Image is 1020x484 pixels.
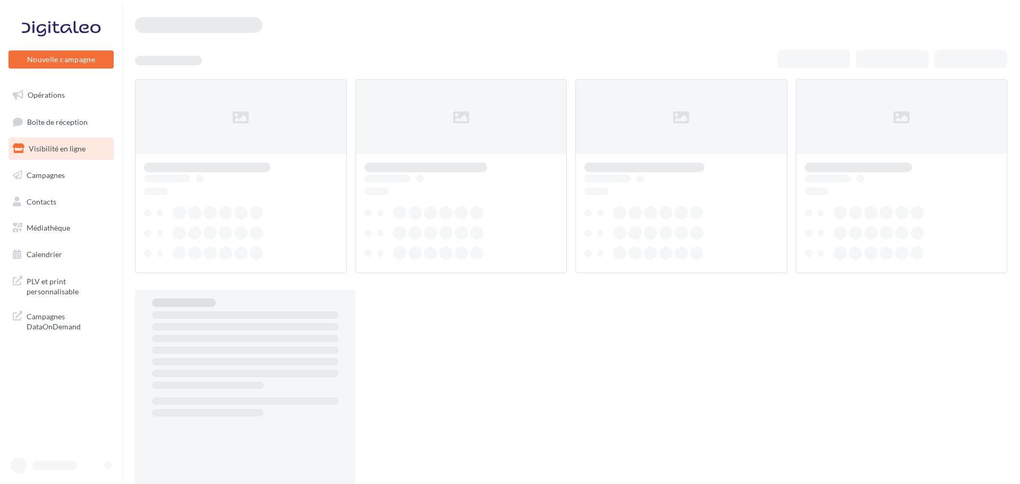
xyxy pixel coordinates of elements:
[27,274,109,297] span: PLV et print personnalisable
[8,50,114,69] button: Nouvelle campagne
[28,90,65,99] span: Opérations
[27,197,56,206] span: Contacts
[6,164,116,186] a: Campagnes
[6,270,116,301] a: PLV et print personnalisable
[27,117,88,126] span: Boîte de réception
[29,144,86,153] span: Visibilité en ligne
[27,309,109,332] span: Campagnes DataOnDemand
[6,191,116,213] a: Contacts
[6,305,116,336] a: Campagnes DataOnDemand
[6,111,116,133] a: Boîte de réception
[6,84,116,106] a: Opérations
[27,171,65,180] span: Campagnes
[6,217,116,239] a: Médiathèque
[27,250,62,259] span: Calendrier
[6,138,116,160] a: Visibilité en ligne
[6,243,116,266] a: Calendrier
[27,223,70,232] span: Médiathèque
